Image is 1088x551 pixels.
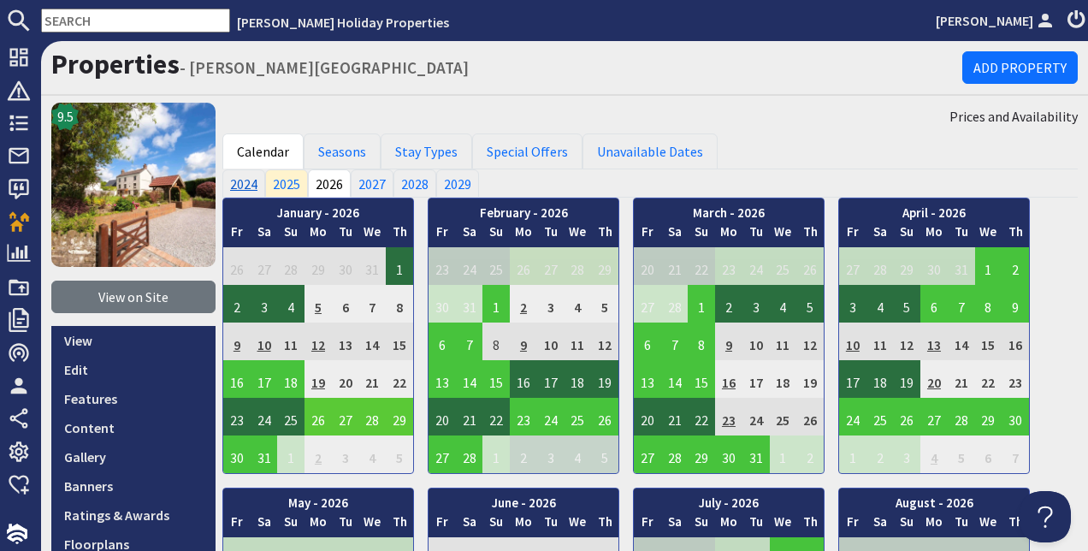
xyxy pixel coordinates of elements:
[975,323,1002,360] td: 15
[251,247,278,285] td: 27
[591,512,618,537] th: Th
[796,323,824,360] td: 12
[634,198,824,223] th: March - 2026
[51,501,216,530] a: Ratings & Awards
[381,133,472,169] a: Stay Types
[237,14,449,31] a: [PERSON_NAME] Holiday Properties
[436,169,479,197] a: 2029
[510,285,537,323] td: 2
[565,512,592,537] th: We
[920,323,948,360] td: 13
[332,323,359,360] td: 13
[866,285,894,323] td: 4
[591,285,618,323] td: 5
[51,384,216,413] a: Features
[866,247,894,285] td: 28
[305,247,332,285] td: 29
[796,285,824,323] td: 5
[456,222,483,247] th: Sa
[223,489,413,513] th: May - 2026
[251,323,278,360] td: 10
[251,435,278,473] td: 31
[591,222,618,247] th: Th
[482,323,510,360] td: 8
[537,512,565,537] th: Tu
[893,285,920,323] td: 5
[277,512,305,537] th: Su
[949,106,1078,127] a: Prices and Availability
[510,435,537,473] td: 2
[770,323,797,360] td: 11
[742,222,770,247] th: Tu
[661,398,689,435] td: 21
[456,512,483,537] th: Sa
[386,360,413,398] td: 22
[688,222,715,247] th: Su
[715,398,742,435] td: 23
[472,133,582,169] a: Special Offers
[839,435,866,473] td: 1
[742,285,770,323] td: 3
[634,435,661,473] td: 27
[715,512,742,537] th: Mo
[715,285,742,323] td: 2
[180,57,469,78] small: - [PERSON_NAME][GEOGRAPHIC_DATA]
[796,435,824,473] td: 2
[277,398,305,435] td: 25
[251,360,278,398] td: 17
[796,398,824,435] td: 26
[223,398,251,435] td: 23
[1020,491,1071,542] iframe: Toggle Customer Support
[591,398,618,435] td: 26
[277,360,305,398] td: 18
[359,222,387,247] th: We
[920,285,948,323] td: 6
[359,512,387,537] th: We
[770,435,797,473] td: 1
[893,360,920,398] td: 19
[962,51,1078,84] a: Add Property
[277,222,305,247] th: Su
[742,398,770,435] td: 24
[332,222,359,247] th: Tu
[866,512,894,537] th: Sa
[265,169,308,197] a: 2025
[796,360,824,398] td: 19
[920,512,948,537] th: Mo
[634,512,661,537] th: Fr
[359,435,387,473] td: 4
[893,222,920,247] th: Su
[565,398,592,435] td: 25
[386,323,413,360] td: 15
[359,398,387,435] td: 28
[51,326,216,355] a: View
[948,360,975,398] td: 21
[386,398,413,435] td: 29
[715,435,742,473] td: 30
[305,360,332,398] td: 19
[456,435,483,473] td: 28
[277,285,305,323] td: 4
[456,285,483,323] td: 31
[429,360,456,398] td: 13
[893,247,920,285] td: 29
[304,133,381,169] a: Seasons
[688,512,715,537] th: Su
[429,512,456,537] th: Fr
[661,323,689,360] td: 7
[537,323,565,360] td: 10
[975,247,1002,285] td: 1
[277,323,305,360] td: 11
[429,247,456,285] td: 23
[688,398,715,435] td: 22
[41,9,230,33] input: SEARCH
[305,398,332,435] td: 26
[688,360,715,398] td: 15
[386,512,413,537] th: Th
[839,398,866,435] td: 24
[866,398,894,435] td: 25
[510,323,537,360] td: 9
[634,323,661,360] td: 6
[796,222,824,247] th: Th
[482,435,510,473] td: 1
